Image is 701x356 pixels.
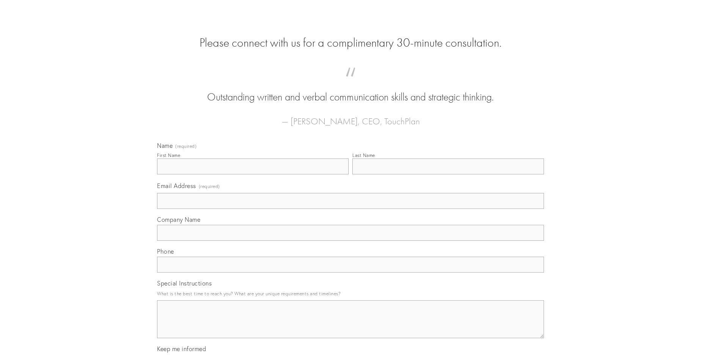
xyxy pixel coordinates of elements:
span: Company Name [157,216,200,223]
blockquote: Outstanding written and verbal communication skills and strategic thinking. [169,75,532,105]
span: Phone [157,248,174,255]
div: Last Name [352,152,375,158]
span: Keep me informed [157,345,206,353]
span: Email Address [157,182,196,190]
span: Name [157,142,173,149]
span: (required) [199,181,220,191]
div: First Name [157,152,180,158]
figcaption: — [PERSON_NAME], CEO, TouchPlan [169,105,532,129]
span: (required) [175,144,196,149]
span: Special Instructions [157,279,212,287]
h2: Please connect with us for a complimentary 30-minute consultation. [157,36,544,50]
p: What is the best time to reach you? What are your unique requirements and timelines? [157,289,544,299]
span: “ [169,75,532,90]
